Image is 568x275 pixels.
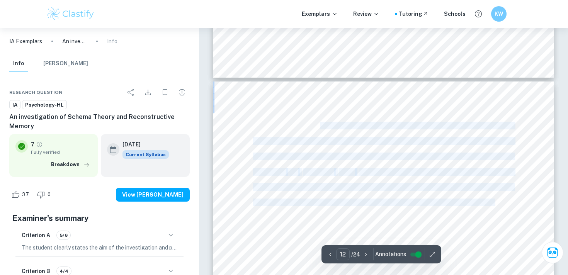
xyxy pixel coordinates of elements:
a: Tutoring [399,10,429,18]
div: Bookmark [157,85,173,100]
span: 4/4 [57,268,71,275]
p: Review [353,10,379,18]
h5: Examiner's summary [12,212,187,224]
a: IA Exemplars [9,37,42,46]
div: Like [9,188,33,201]
a: IA [9,100,20,110]
span: cognitive processes and their interpretations of the leading verb in estimating the car speed. [253,199,497,206]
button: KW [491,6,507,22]
span: A significant strength of the study's sample is participants9 possession of a valid driver's lice... [253,230,513,237]
span: qualitative data collection like interviews or surveys to gather deeper insights into participants' [253,184,513,190]
img: Clastify logo [46,6,95,22]
button: View [PERSON_NAME] [116,188,190,202]
span: nature [338,169,355,175]
h6: Criterion A [22,231,50,239]
a: Schools [444,10,466,18]
span: the [290,169,298,175]
span: confounding variables that impact the accuracy of the findings. To mitigate these limitations and [253,153,513,160]
span: Current Syllabus [122,150,169,159]
button: Ask Clai [542,242,563,263]
span: 5/6 [57,232,70,239]
span: complement [253,169,286,175]
span: over a decade of driving experience, and fluency in english. The sample9s diversity encompassed [253,245,513,252]
h6: [DATE] [122,140,163,149]
div: Report issue [174,85,190,100]
span: leading question verb, along with differing levels of motivation and effort, could introduce [253,138,514,144]
button: Breakdown [49,159,92,170]
div: Download [140,85,156,100]
a: Grade fully verified [36,141,43,148]
span: of the data, future studies might consider employing [359,169,514,175]
p: Info [107,37,117,46]
p: 7 [31,140,34,149]
span: 0 [43,191,55,199]
span: Research question [9,89,63,96]
span: IA [10,101,20,109]
span: Psychology-HL [22,101,66,109]
span: Fully verified [31,149,92,156]
span: quantitative [303,169,334,175]
p: / 24 [351,250,360,259]
div: Share [123,85,139,100]
div: Dislike [35,188,55,201]
button: Help and Feedback [472,7,485,20]
button: Info [9,55,28,72]
div: This exemplar is based on the current syllabus. Feel free to refer to it for inspiration/ideas wh... [122,150,169,159]
h6: An investigation of Schema Theory and Reconstructive Memory [9,112,190,131]
span: 10 [507,51,514,57]
button: [PERSON_NAME] [43,55,88,72]
p: An investigation of Schema Theory and Reconstructive Memory [62,37,87,46]
a: Psychology-HL [22,100,67,110]
span: teachers from diverse nationalities and cultural backgrounds, increased population validity and [253,261,514,267]
p: The student clearly states the aim of the investigation and provides the aim of the study of [PER... [22,243,177,252]
span: experimental design is that participants' schemas and prior knowledge associated with the [253,122,514,129]
span: 37 [18,191,33,199]
p: Exemplars [302,10,338,18]
span: Annotations [375,250,406,258]
h6: KW [495,10,503,18]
